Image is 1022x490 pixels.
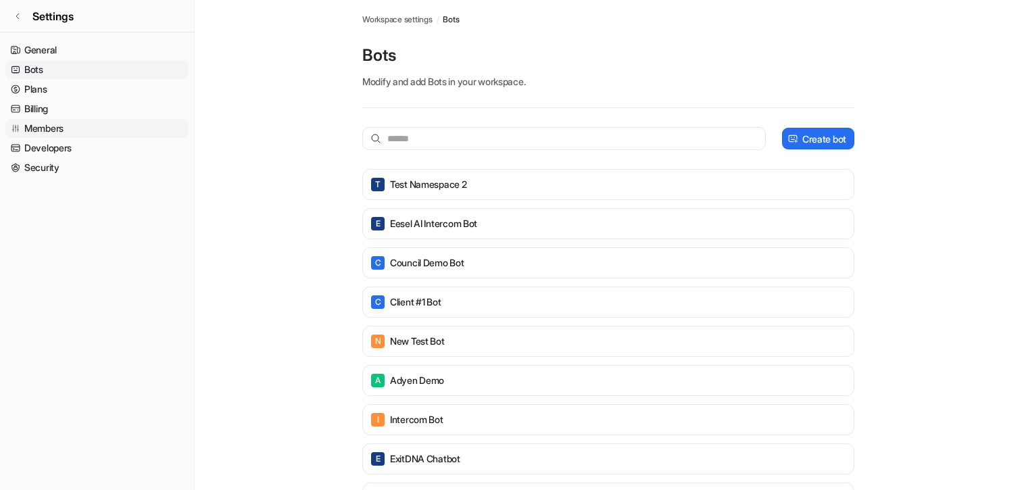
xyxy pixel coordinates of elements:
[443,14,459,26] a: Bots
[32,8,74,24] span: Settings
[5,139,189,157] a: Developers
[390,335,445,348] p: New Test Bot
[371,256,385,270] span: C
[371,452,385,466] span: E
[371,178,385,191] span: T
[802,132,846,146] p: Create bot
[371,295,385,309] span: C
[390,374,444,387] p: Adyen Demo
[787,134,798,144] img: create
[5,158,189,177] a: Security
[5,41,189,59] a: General
[390,217,477,230] p: eesel AI Intercom Bot
[5,99,189,118] a: Billing
[371,335,385,348] span: N
[371,374,385,387] span: A
[5,119,189,138] a: Members
[362,74,854,89] p: Modify and add Bots in your workspace.
[390,452,460,466] p: ExitDNA Chatbot
[362,45,854,66] p: Bots
[5,80,189,99] a: Plans
[371,217,385,230] span: E
[5,60,189,79] a: Bots
[782,128,854,149] button: Create bot
[390,295,441,309] p: Client #1 Bot
[437,14,439,26] span: /
[390,256,464,270] p: Council Demo Bot
[390,178,467,191] p: Test namespace 2
[362,14,433,26] a: Workspace settings
[390,413,443,426] p: Intercom Bot
[371,413,385,426] span: I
